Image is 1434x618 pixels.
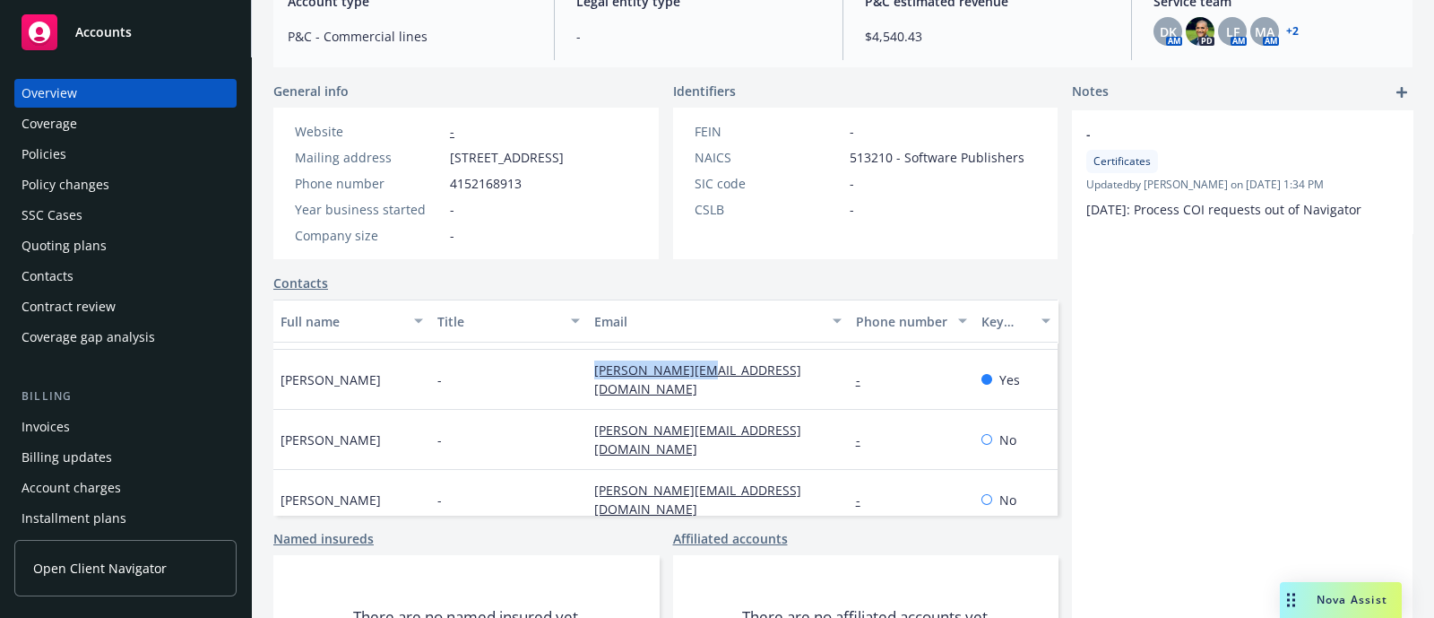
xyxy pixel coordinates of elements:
[1255,22,1274,41] span: MA
[22,413,70,441] div: Invoices
[999,491,1016,509] span: No
[295,226,443,245] div: Company size
[450,123,454,140] a: -
[22,170,109,199] div: Policy changes
[22,323,155,352] div: Coverage gap analysis
[1072,110,1412,233] div: -CertificatesUpdatedby [PERSON_NAME] on [DATE] 1:34 PM[DATE]: Process COI requests out of Navigator
[1391,82,1412,103] a: add
[856,492,875,509] a: -
[856,431,875,448] a: -
[1280,582,1402,618] button: Nova Assist
[14,262,237,291] a: Contacts
[14,170,237,199] a: Policy changes
[295,174,443,193] div: Phone number
[1086,125,1352,144] span: -
[22,443,112,472] div: Billing updates
[33,559,167,578] span: Open Client Navigator
[849,300,974,343] button: Phone number
[14,79,237,108] a: Overview
[22,504,126,533] div: Installment plans
[14,323,237,352] a: Coverage gap analysis
[695,122,842,141] div: FEIN
[281,370,381,389] span: [PERSON_NAME]
[587,300,849,343] button: Email
[594,422,801,457] a: [PERSON_NAME][EMAIL_ADDRESS][DOMAIN_NAME]
[850,122,854,141] span: -
[981,312,1031,331] div: Key contact
[22,292,116,321] div: Contract review
[450,174,522,193] span: 4152168913
[1086,201,1361,218] span: [DATE]: Process COI requests out of Navigator
[576,27,821,46] span: -
[281,312,403,331] div: Full name
[273,300,430,343] button: Full name
[1317,592,1387,607] span: Nova Assist
[856,312,947,331] div: Phone number
[974,300,1058,343] button: Key contact
[22,262,73,291] div: Contacts
[673,82,736,100] span: Identifiers
[1086,177,1398,193] span: Updated by [PERSON_NAME] on [DATE] 1:34 PM
[594,482,801,518] a: [PERSON_NAME][EMAIL_ADDRESS][DOMAIN_NAME]
[850,148,1024,167] span: 513210 - Software Publishers
[695,148,842,167] div: NAICS
[295,148,443,167] div: Mailing address
[999,370,1020,389] span: Yes
[22,474,121,502] div: Account charges
[430,300,587,343] button: Title
[999,431,1016,449] span: No
[695,200,842,219] div: CSLB
[850,174,854,193] span: -
[856,371,875,388] a: -
[1072,82,1109,103] span: Notes
[673,529,788,548] a: Affiliated accounts
[14,7,237,57] a: Accounts
[281,431,381,449] span: [PERSON_NAME]
[22,109,77,138] div: Coverage
[14,109,237,138] a: Coverage
[437,491,442,509] span: -
[437,370,442,389] span: -
[594,361,801,397] a: [PERSON_NAME][EMAIL_ADDRESS][DOMAIN_NAME]
[850,200,854,219] span: -
[14,140,237,169] a: Policies
[1286,26,1299,37] a: +2
[450,200,454,219] span: -
[1160,22,1177,41] span: DK
[1280,582,1302,618] div: Drag to move
[75,25,132,39] span: Accounts
[14,413,237,441] a: Invoices
[22,79,77,108] div: Overview
[273,82,349,100] span: General info
[22,231,107,260] div: Quoting plans
[437,312,560,331] div: Title
[14,504,237,533] a: Installment plans
[281,491,381,509] span: [PERSON_NAME]
[14,201,237,230] a: SSC Cases
[22,140,66,169] div: Policies
[450,148,564,167] span: [STREET_ADDRESS]
[14,443,237,472] a: Billing updates
[295,200,443,219] div: Year business started
[450,226,454,245] span: -
[295,122,443,141] div: Website
[695,174,842,193] div: SIC code
[273,274,328,292] a: Contacts
[288,27,532,46] span: P&C - Commercial lines
[14,474,237,502] a: Account charges
[1226,22,1240,41] span: LF
[22,201,82,230] div: SSC Cases
[437,431,442,449] span: -
[594,312,822,331] div: Email
[273,529,374,548] a: Named insureds
[14,231,237,260] a: Quoting plans
[1186,17,1214,46] img: photo
[14,387,237,405] div: Billing
[865,27,1110,46] span: $4,540.43
[14,292,237,321] a: Contract review
[1093,153,1151,170] span: Certificates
